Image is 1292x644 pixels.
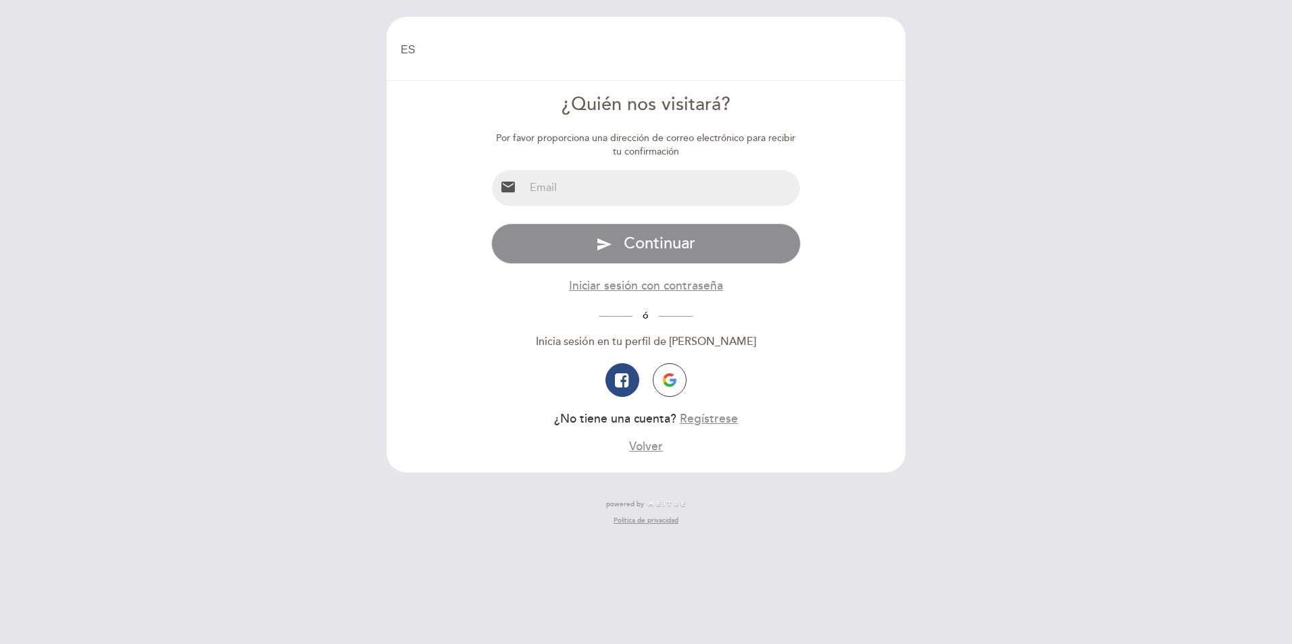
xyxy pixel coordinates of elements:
div: Por favor proporciona una dirección de correo electrónico para recibir tu confirmación [491,132,801,159]
span: powered by [606,500,644,509]
a: powered by [606,500,686,509]
img: MEITRE [647,501,686,508]
button: send Continuar [491,223,801,264]
i: send [596,236,612,252]
div: ¿Quién nos visitará? [491,92,801,118]
span: ¿No tiene una cuenta? [554,412,676,426]
i: email [500,179,516,195]
div: Inicia sesión en tu perfil de [PERSON_NAME] [491,334,801,350]
button: Regístrese [680,410,738,427]
button: Iniciar sesión con contraseña [569,277,723,294]
img: icon-google.png [663,373,676,387]
span: Continuar [624,234,695,253]
button: Volver [629,438,663,455]
span: ó [632,310,659,321]
input: Email [524,170,801,206]
a: Política de privacidad [614,516,678,525]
